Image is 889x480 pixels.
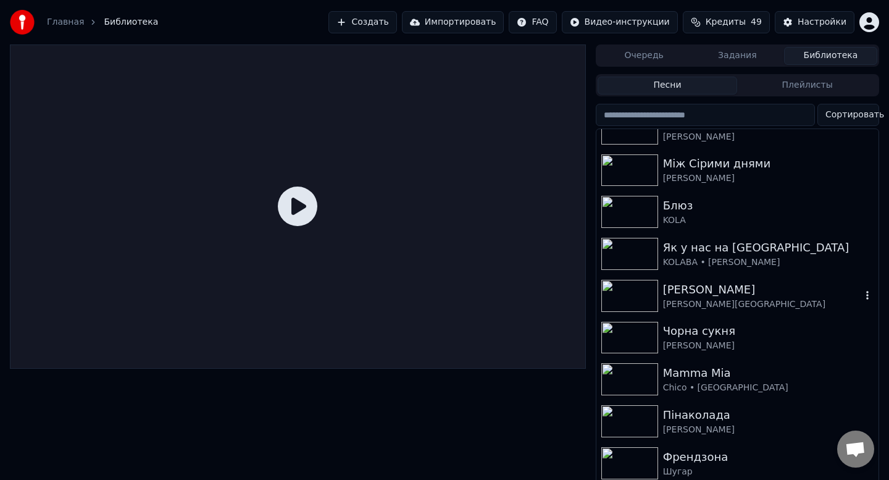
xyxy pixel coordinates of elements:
button: Создать [328,11,396,33]
div: [PERSON_NAME] [663,172,874,185]
span: 49 [751,16,762,28]
span: Сортировать [825,109,884,121]
span: Библиотека [104,16,158,28]
div: Настройки [798,16,846,28]
div: Між Сірими днями [663,155,874,172]
a: Відкритий чат [837,431,874,468]
a: Главная [47,16,84,28]
div: [PERSON_NAME] [663,424,874,436]
div: Чорна сукня [663,322,874,340]
div: KOLABA • [PERSON_NAME] [663,256,874,269]
img: youka [10,10,35,35]
div: [PERSON_NAME] [663,281,861,298]
div: Френдзона [663,448,874,466]
div: Chico • [GEOGRAPHIC_DATA] [663,382,874,394]
button: Настройки [775,11,854,33]
button: Импортировать [402,11,504,33]
button: Песни [598,77,738,95]
button: Задания [691,47,784,65]
button: FAQ [509,11,556,33]
div: Як у нас на [GEOGRAPHIC_DATA] [663,239,874,256]
div: Mamma Mia [663,364,874,382]
button: Очередь [598,47,691,65]
div: [PERSON_NAME][GEOGRAPHIC_DATA] [663,298,861,311]
button: Плейлисты [737,77,877,95]
div: Шугар [663,466,874,478]
div: Блюз [663,197,874,214]
button: Кредиты49 [683,11,770,33]
button: Библиотека [784,47,877,65]
div: [PERSON_NAME] [663,131,874,143]
span: Кредиты [706,16,746,28]
div: Пінаколада [663,406,874,424]
div: [PERSON_NAME] [663,340,874,352]
div: KOLA [663,214,874,227]
button: Видео-инструкции [562,11,678,33]
nav: breadcrumb [47,16,158,28]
